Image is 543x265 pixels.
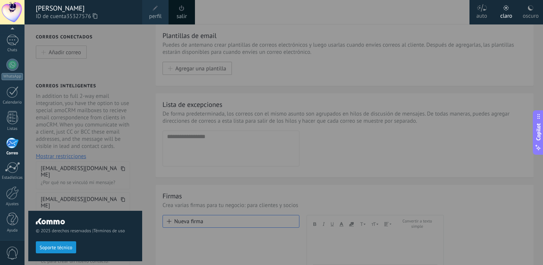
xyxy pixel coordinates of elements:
[94,228,125,234] a: Términos de uso
[40,245,72,250] span: Soporte técnico
[2,202,23,207] div: Ajustes
[2,100,23,105] div: Calendario
[2,151,23,156] div: Correo
[149,12,161,21] span: perfil
[36,12,135,21] span: ID de cuenta
[176,12,187,21] a: salir
[535,123,542,141] span: Copilot
[2,48,23,53] div: Chats
[2,73,23,80] div: WhatsApp
[476,5,487,24] div: auto
[36,4,135,12] div: [PERSON_NAME]
[2,228,23,233] div: Ayuda
[36,241,76,253] button: Soporte técnico
[2,175,23,180] div: Estadísticas
[500,5,512,24] div: claro
[66,12,97,21] span: 35327576
[2,126,23,131] div: Listas
[36,244,76,250] a: Soporte técnico
[523,5,538,24] div: oscuro
[36,228,135,234] span: © 2025 derechos reservados |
